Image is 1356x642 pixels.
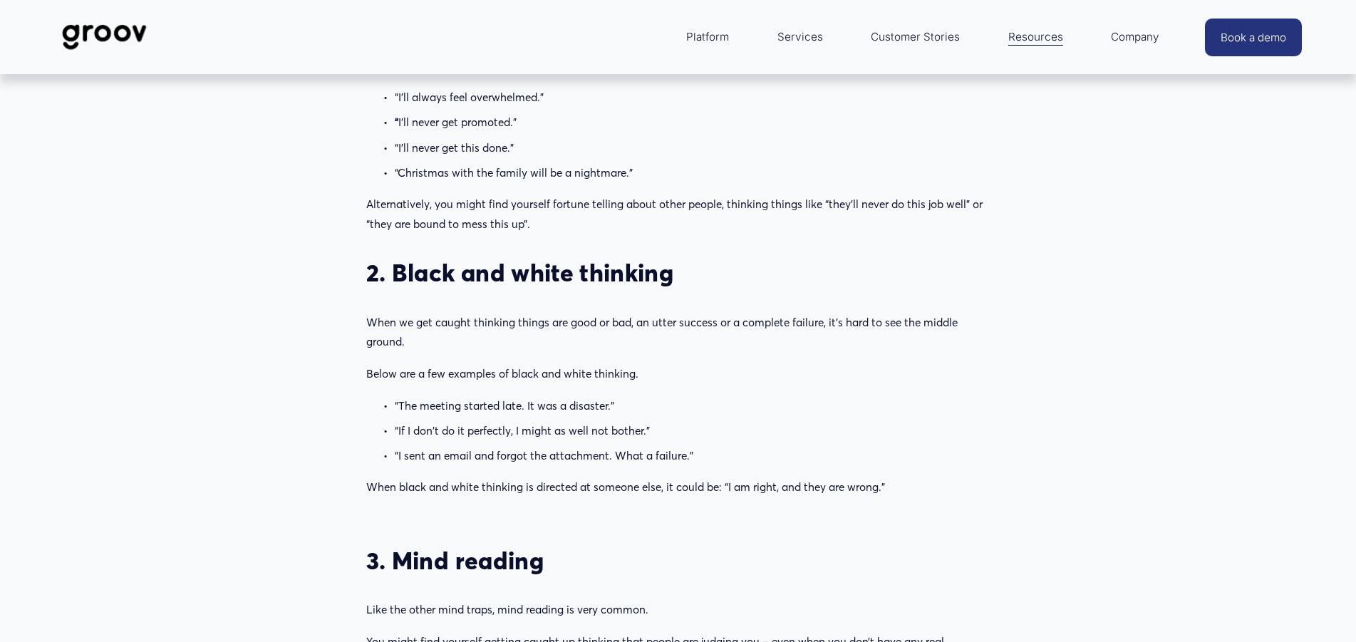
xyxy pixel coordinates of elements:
p: “I sent an email and forgot the attachment. What a failure.” [395,446,990,466]
p: “If I don't do it perfectly, I might as well not bother.” [395,421,990,441]
p: “I’ll always feel overwhelmed.” [395,88,990,108]
p: Below are a few examples of black and white thinking. [366,364,990,384]
a: folder dropdown [1104,20,1166,54]
a: Services [770,20,830,54]
img: Groov | Workplace Science Platform | Unlock Performance | Drive Results [54,14,155,61]
p: “I’ll never get this done.” [395,138,990,158]
h3: 3. Mind reading [366,546,990,576]
span: Resources [1008,27,1063,47]
p: Like the other mind traps, mind reading is very common. [366,600,990,620]
strong: “ [395,115,398,129]
p: When black and white thinking is directed at someone else, it could be: “I am right, and they are... [366,477,990,497]
p: “The meeting started late. It was a disaster.” [395,396,990,416]
a: Book a demo [1205,19,1302,56]
p: Alternatively, you might find yourself fortune telling about other people, thinking things like “... [366,195,990,234]
p: When we get caught thinking things are good or bad, an utter success or a complete failure, it’s ... [366,313,990,352]
p: “Christmas with the family will be a nightmare.” [395,163,990,183]
a: folder dropdown [679,20,736,54]
h3: 2. Black and white thinking [366,258,990,288]
a: Customer Stories [864,20,967,54]
span: Company [1111,27,1159,47]
p: I’ll never get promoted.” [395,113,990,133]
a: folder dropdown [1001,20,1070,54]
span: Platform [686,27,729,47]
